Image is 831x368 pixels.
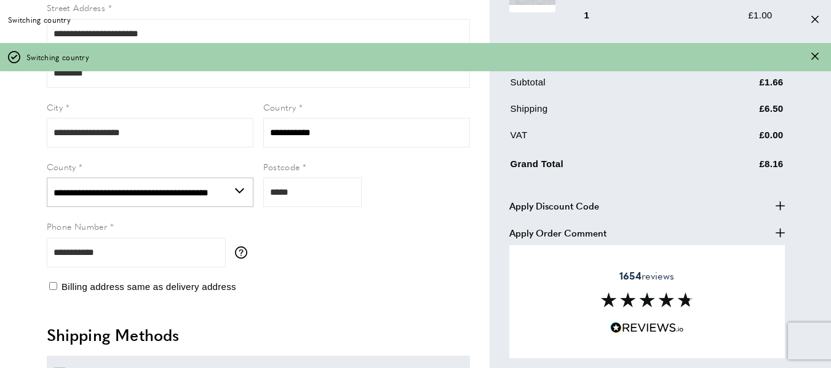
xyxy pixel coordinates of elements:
span: County [47,160,76,173]
strong: 1654 [619,268,642,283]
td: £6.50 [699,101,784,125]
span: Street Address [47,1,106,14]
span: Billing address same as delivery address [62,281,236,292]
td: £0.00 [699,128,784,152]
span: reviews [619,270,674,282]
td: Shipping [511,101,698,125]
td: Subtotal [511,75,698,99]
div: Close message [811,14,819,26]
button: More information [235,246,253,259]
span: Postcode [263,160,300,173]
div: Close message [811,52,819,63]
td: £1.66 [699,75,784,99]
span: Switching country [26,52,89,63]
td: £8.16 [699,154,784,181]
h2: Shipping Methods [47,324,470,346]
td: VAT [511,128,698,152]
td: Grand Total [511,154,698,181]
span: Phone Number [47,220,108,232]
img: Reviews.io 5 stars [610,322,684,334]
img: Reviews section [601,292,693,307]
input: Billing address same as delivery address [49,282,57,290]
span: Switching country [8,14,71,26]
span: Apply Discount Code [509,198,599,213]
span: Apply Order Comment [509,225,606,240]
span: Country [263,101,296,113]
span: City [47,101,63,113]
